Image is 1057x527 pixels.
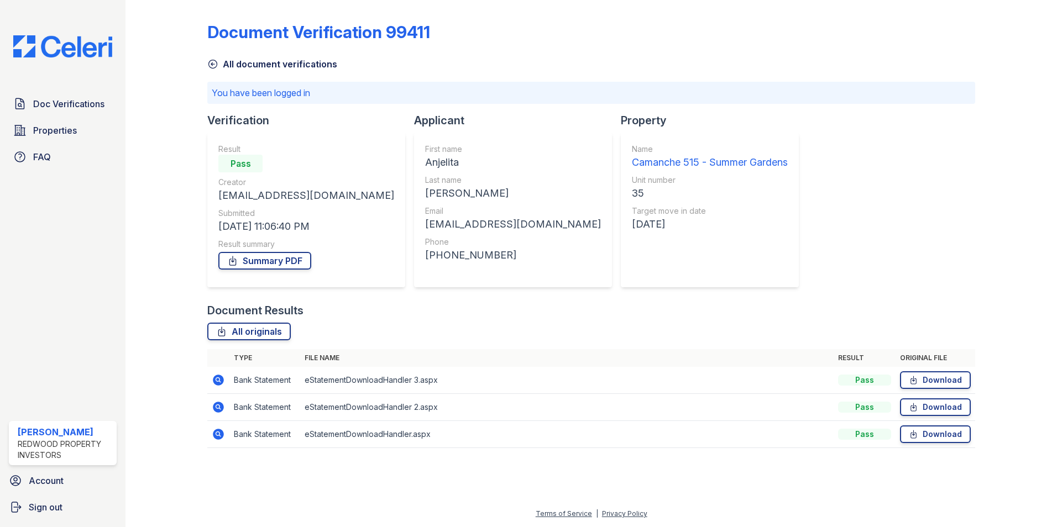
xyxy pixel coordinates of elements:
span: Account [29,474,64,487]
div: [PHONE_NUMBER] [425,247,601,263]
div: [EMAIL_ADDRESS][DOMAIN_NAME] [425,217,601,232]
th: File name [300,349,834,367]
td: Bank Statement [229,394,300,421]
a: Doc Verifications [9,93,117,115]
div: Pass [838,429,891,440]
a: Summary PDF [218,252,311,270]
td: Bank Statement [229,367,300,394]
td: eStatementDownloadHandler.aspx [300,421,834,448]
div: Pass [218,155,263,172]
div: Last name [425,175,601,186]
div: Target move in date [632,205,788,217]
p: You have been logged in [212,86,971,99]
a: Download [900,371,971,389]
a: Download [900,425,971,443]
a: Sign out [4,496,121,518]
div: Document Verification 99411 [207,22,430,42]
th: Type [229,349,300,367]
div: Verification [207,113,414,128]
div: Result summary [218,239,394,250]
div: Property [621,113,808,128]
img: CE_Logo_Blue-a8612792a0a2168367f1c8372b55b34899dd931a85d93a1a3d3e32e68fde9ad4.png [4,35,121,57]
span: Properties [33,124,77,137]
div: Pass [838,402,891,413]
a: All document verifications [207,57,337,71]
div: [DATE] 11:06:40 PM [218,219,394,234]
div: Creator [218,177,394,188]
div: First name [425,144,601,155]
div: [PERSON_NAME] [425,186,601,201]
div: Name [632,144,788,155]
div: Submitted [218,208,394,219]
td: eStatementDownloadHandler 3.aspx [300,367,834,394]
div: 35 [632,186,788,201]
th: Result [834,349,896,367]
div: Phone [425,236,601,247]
a: FAQ [9,146,117,168]
div: Result [218,144,394,155]
a: Privacy Policy [602,509,647,518]
a: Download [900,398,971,416]
a: Account [4,470,121,492]
div: [PERSON_NAME] [18,425,112,439]
div: Document Results [207,303,304,318]
div: Pass [838,375,891,386]
div: [DATE] [632,217,788,232]
div: [EMAIL_ADDRESS][DOMAIN_NAME] [218,188,394,203]
a: All originals [207,323,291,340]
span: Doc Verifications [33,97,104,110]
a: Name Camanche 515 - Summer Gardens [632,144,788,170]
div: | [596,509,598,518]
div: Anjelita [425,155,601,170]
div: Email [425,205,601,217]
a: Properties [9,119,117,141]
span: FAQ [33,150,51,164]
div: Camanche 515 - Summer Gardens [632,155,788,170]
a: Terms of Service [536,509,592,518]
td: eStatementDownloadHandler 2.aspx [300,394,834,421]
td: Bank Statement [229,421,300,448]
th: Original file [896,349,975,367]
div: Redwood Property Investors [18,439,112,461]
div: Unit number [632,175,788,186]
div: Applicant [414,113,621,128]
span: Sign out [29,500,62,514]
